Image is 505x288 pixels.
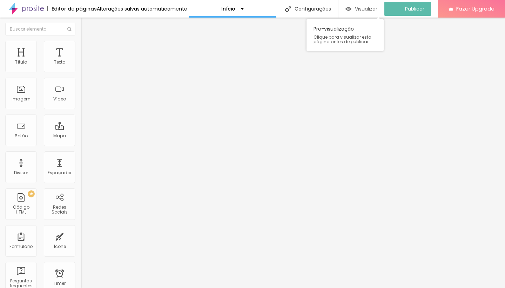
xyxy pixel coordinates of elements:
div: Vídeo [53,97,66,102]
div: Divisor [14,170,28,175]
div: Redes Sociais [46,205,73,215]
div: Alterações salvas automaticamente [97,6,187,11]
img: view-1.svg [345,6,351,12]
span: Clique para visualizar esta página antes de publicar. [314,35,377,44]
div: Imagem [12,97,31,102]
div: Formulário [9,244,33,249]
button: Visualizar [338,2,384,16]
span: Publicar [405,6,424,12]
button: Publicar [384,2,431,16]
img: Icone [67,27,72,31]
span: Visualizar [355,6,377,12]
div: Texto [54,60,65,65]
input: Buscar elemento [5,23,75,35]
p: Início [221,6,235,11]
div: Título [15,60,27,65]
div: Ícone [54,244,66,249]
div: Código HTML [7,205,35,215]
div: Botão [15,133,28,138]
span: Fazer Upgrade [456,6,494,12]
div: Mapa [53,133,66,138]
div: Espaçador [48,170,72,175]
div: Editor de páginas [47,6,97,11]
iframe: Editor [81,18,505,288]
div: Pre-visualização [307,19,384,51]
img: Icone [285,6,291,12]
div: Timer [54,281,66,286]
